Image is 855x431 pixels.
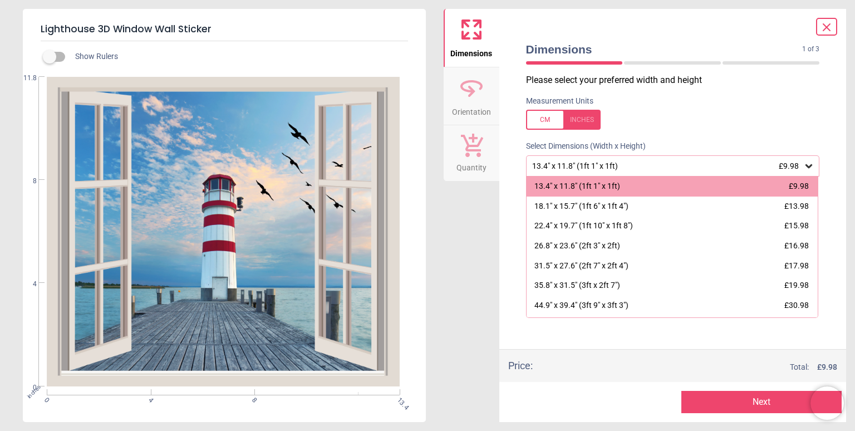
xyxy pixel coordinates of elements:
button: Dimensions [444,9,499,67]
span: 8 [249,396,257,403]
div: 44.9" x 39.4" (3ft 9" x 3ft 3") [534,300,628,311]
label: Measurement Units [526,96,593,107]
label: Select Dimensions (Width x Height) [517,141,646,152]
div: Show Rulers [50,50,426,63]
div: 18.1" x 15.7" (1ft 6" x 1ft 4") [534,201,628,212]
span: £30.98 [784,301,809,310]
div: 26.8" x 23.6" (2ft 3" x 2ft) [534,241,620,252]
span: £19.98 [784,281,809,290]
span: £ [817,362,837,373]
span: £15.98 [784,221,809,230]
span: 4 [16,280,37,289]
span: Quantity [456,157,487,174]
span: Orientation [452,101,491,118]
span: £9.98 [789,182,809,190]
div: Total: [549,362,838,373]
span: 4 [146,396,153,403]
span: 13.4 [395,396,402,403]
button: Next [681,391,842,413]
span: Dimensions [450,43,492,60]
div: 13.4" x 11.8" (1ft 1" x 1ft) [534,181,620,192]
span: 0 [16,383,37,393]
iframe: Brevo live chat [810,386,844,420]
span: Dimensions [526,41,803,57]
span: £9.98 [779,161,799,170]
p: Please select your preferred width and height [526,74,829,86]
span: 11.8 [16,74,37,83]
div: 31.5" x 27.6" (2ft 7" x 2ft 4") [534,261,628,272]
div: Price : [508,359,533,373]
button: Orientation [444,67,499,125]
h5: Lighthouse 3D Window Wall Sticker [41,18,408,41]
div: 35.8" x 31.5" (3ft x 2ft 7") [534,280,620,291]
span: 8 [16,177,37,186]
span: 0 [42,396,49,403]
span: 9.98 [822,363,837,371]
div: 22.4" x 19.7" (1ft 10" x 1ft 8") [534,221,633,232]
span: £17.98 [784,261,809,270]
span: £13.98 [784,202,809,210]
button: Quantity [444,125,499,181]
span: 1 of 3 [802,45,819,54]
div: 13.4" x 11.8" (1ft 1" x 1ft) [531,161,804,171]
span: £16.98 [784,241,809,250]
